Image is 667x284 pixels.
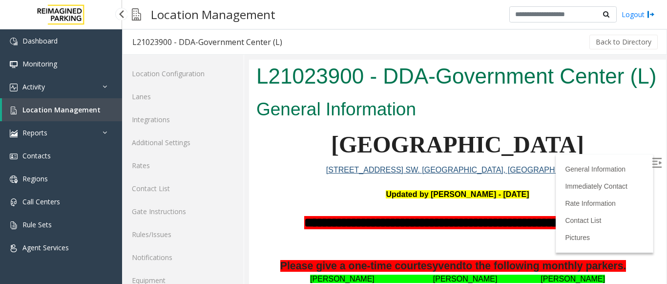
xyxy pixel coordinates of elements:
[122,85,244,108] a: Lanes
[10,153,18,160] img: 'icon'
[122,154,244,177] a: Rates
[10,130,18,137] img: 'icon'
[213,200,377,212] span: to the following monthly parkers.
[56,228,361,236] font: [PERSON_NAME] [PERSON_NAME] [PERSON_NAME]
[316,123,378,131] a: Immediately Contact
[122,200,244,223] a: Gate Instructions
[22,105,101,114] span: Location Management
[132,2,141,26] img: pageIcon
[146,2,280,26] h3: Location Management
[189,200,213,212] span: vend
[31,200,189,212] span: Please give a one-time courtesy
[22,243,69,252] span: Agent Services
[82,72,335,98] span: [GEOGRAPHIC_DATA]
[10,61,18,68] img: 'icon'
[122,177,244,200] a: Contact List
[10,175,18,183] img: 'icon'
[132,36,282,48] div: L21023900 - DDA-Government Center (L)
[316,157,352,165] a: Contact List
[10,221,18,229] img: 'icon'
[7,1,410,32] h1: L21023900 - DDA-Government Center (L)
[22,59,57,68] span: Monitoring
[316,140,367,148] a: Rate Information
[61,215,356,223] font: [PERSON_NAME] [PERSON_NAME] [PERSON_NAME]
[77,106,340,114] a: [STREET_ADDRESS] SW. [GEOGRAPHIC_DATA], [GEOGRAPHIC_DATA]
[316,106,376,113] a: General Information
[22,36,58,45] span: Dashboard
[7,37,410,63] h2: General Information
[2,98,122,121] a: Location Management
[589,35,658,49] button: Back to Directory
[316,174,341,182] a: Pictures
[122,223,244,246] a: Rules/Issues
[22,82,45,91] span: Activity
[122,108,244,131] a: Integrations
[22,197,60,206] span: Call Centers
[137,131,280,139] font: Updated by [PERSON_NAME] - [DATE]
[22,220,52,229] span: Rule Sets
[10,107,18,114] img: 'icon'
[52,253,365,261] font: Verneicher Favors Taymeion [PERSON_NAME] [PERSON_NAME]
[122,62,244,85] a: Location Configuration
[10,198,18,206] img: 'icon'
[22,128,47,137] span: Reports
[122,246,244,269] a: Notifications
[622,9,655,20] a: Logout
[122,131,244,154] a: Additional Settings
[22,151,51,160] span: Contacts
[22,174,48,183] span: Regions
[73,240,344,248] font: [PERSON_NAME] [PERSON_NAME] [PERSON_NAME]
[647,9,655,20] img: logout
[403,98,413,108] img: Open/Close Sidebar Menu
[10,38,18,45] img: 'icon'
[10,244,18,252] img: 'icon'
[10,84,18,91] img: 'icon'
